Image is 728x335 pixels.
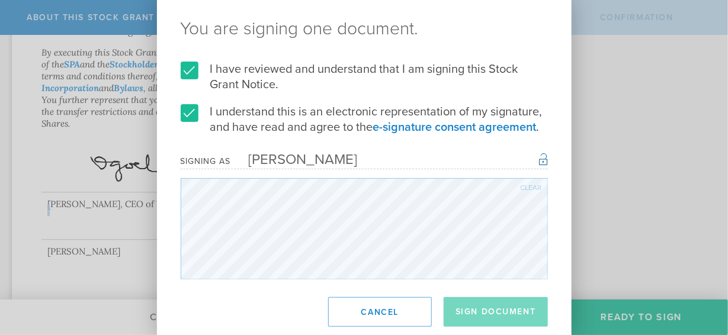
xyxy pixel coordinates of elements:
label: I have reviewed and understand that I am signing this Stock Grant Notice. [181,62,548,92]
ng-pluralize: You are signing one document. [181,20,548,38]
div: Signing as [181,156,231,166]
button: Cancel [328,297,432,327]
a: e-signature consent agreement [373,120,537,134]
label: I understand this is an electronic representation of my signature, and have read and agree to the . [181,104,548,135]
div: [PERSON_NAME] [231,151,358,168]
button: Sign Document [444,297,548,327]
